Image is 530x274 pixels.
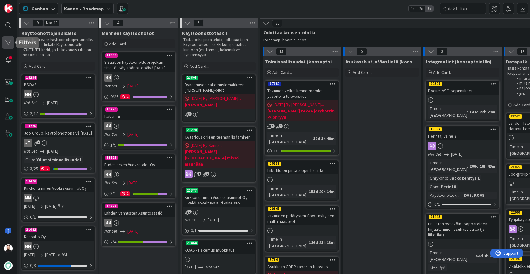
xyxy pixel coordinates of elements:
div: 18697Perintä, vaihe 2 [426,127,499,140]
div: 13725Pudasjärven Vuokratalot Oy [102,155,175,169]
div: 206d 18h 48m [468,163,497,169]
div: 22000 [509,211,522,215]
span: : [467,108,468,115]
i: Not Set [185,217,198,223]
div: MM [22,194,94,202]
span: 5 [36,140,40,144]
span: 2x [417,6,425,12]
span: : [438,264,439,271]
div: 21397 [509,257,522,261]
div: Dynaamisen hakemuslomakkeen [PERSON_NAME]-pilot [183,81,255,94]
div: KOAS - Hakemus muokkaus [183,246,255,254]
b: [PERSON_NAME] [GEOGRAPHIC_DATA] missä mennään [185,149,253,167]
span: : [438,183,439,190]
div: 17180 [266,81,338,87]
div: Liiketilojen pinta-alojen hallinta [266,166,338,174]
div: Osio [428,183,438,190]
a: 20307Docue: ASO-sopimuksetTime in [GEOGRAPHIC_DATA]:143d 22h 29m [426,81,499,121]
div: Time in [GEOGRAPHIC_DATA] [428,105,467,119]
div: MM [24,242,32,250]
div: 20847 [268,207,281,211]
span: 4 [113,19,123,27]
div: Y-Säätiön käyttöönottoprojektin sisältö, Käyttöönottopäivä [DATE] [102,58,175,72]
div: 18697 [426,127,499,132]
span: Add Card... [190,63,209,69]
div: 2/17 [22,110,94,117]
div: 20111 [266,161,338,166]
div: 1 [120,94,130,99]
div: MM [104,74,112,82]
a: 13724Lahden Vanhusten AsuntosäätiöMMNot Set[DATE]2/4 [102,203,175,246]
div: 18697 [429,127,442,131]
a: 17180Tekninen velka: kenno-mobile: ylläpito ja tulevaisuus[DATE] By [PERSON_NAME]...[PERSON_NAME]... [265,81,339,155]
span: Käyttöönottotaskit [182,30,228,36]
a: 11359Y-Säätiön käyttöönottoprojektin sisältö, Käyttöönottopäivä [DATE]MMNot Set[DATE]0/261 [102,52,175,101]
div: 11359 [102,53,175,58]
span: Integraatiot (konseptointiin) [426,59,492,65]
span: 0 / 1 [30,214,36,220]
div: MM [24,194,32,202]
span: Add Card... [29,63,48,69]
div: 20847 [266,206,338,212]
span: Add Card... [272,70,292,75]
div: 13723Kotilinna [102,107,175,120]
div: 13723 [102,107,175,112]
span: Asukassivut ja Viestintä (konseptointiin) [345,59,419,65]
div: 17180 [268,82,281,86]
div: MM [104,219,112,227]
span: [DATE] [208,217,219,223]
span: 1 [188,210,192,214]
div: Time in [GEOGRAPHIC_DATA] [428,159,467,173]
div: 21827 [509,165,522,169]
div: 21377Kirkkonummen Vuokra-asunnot Oy: Fivaldi soveltuva KiPi -aineisto [183,188,255,207]
div: Kotilinna [102,112,175,120]
div: 20307Docue: ASO-sopimukset [426,81,499,95]
div: Osio [24,156,34,163]
div: 2/4 [102,238,175,246]
div: 0/261 [102,93,175,101]
img: Visit kanbanzone.com [4,4,13,13]
div: 0/1 [183,227,255,234]
span: 0 / 26 [110,93,118,100]
span: [DATE] [185,264,196,270]
span: [DATE] [127,180,139,186]
span: 2 [271,124,275,128]
div: Tekninen velka: kenno-mobile: ylläpito ja tulevaisuus [266,87,338,100]
i: Not Set [104,83,117,89]
span: 15 [276,48,286,55]
div: TA tarjouskirjeen teeman lisääminen [183,133,255,141]
b: [PERSON_NAME] tekee jorykortin -> ohryyn [267,108,336,120]
div: 21377 [183,188,255,193]
a: 20847Vakuuden pidätysten flow - nykyisen mallin haasteetTime in [GEOGRAPHIC_DATA]:116d 21h 13m [265,206,339,252]
a: 21377Kirkkonummen Vuokra-asunnot Oy: Fivaldi soveltuva KiPi -aineistoNot Set[DATE]0/1 [182,187,256,235]
span: 1 [279,124,283,128]
a: 18697Perintä, vaihe 2Not Set[DATE]Time in [GEOGRAPHIC_DATA]:206d 18h 48mOhry-prio:Jatkokehitys 1O... [426,126,499,209]
div: Perintä, vaihe 2 [426,132,499,140]
span: 3 [437,48,447,55]
div: 20307 [426,81,499,87]
div: 21464KOAS - Hakemus muokkaus [183,241,255,254]
span: 0 [356,48,367,55]
div: 21443Erillisten pysäköintisoppareiden kirjautuminen asukassivuille (ja liiketilat) [426,214,499,239]
div: 1/1 [266,147,338,155]
span: 0 / 1 [434,201,440,207]
span: Menneet käyttöönotot [102,30,154,36]
div: 84d 3h 9m [474,253,497,259]
div: 21022 [22,227,94,233]
span: Add Card... [433,70,453,75]
div: 116d 21h 13m [307,239,336,246]
div: MM [22,90,94,98]
span: [DATE] [47,100,58,106]
div: 151d 20h 14m [307,188,336,195]
a: 13725Pudasjärven Vuokratalot OyMMNot Set[DATE]8/111 [102,154,175,198]
div: Time in [GEOGRAPHIC_DATA] [267,132,311,145]
div: MM [104,170,112,178]
span: [DATE] [24,252,35,258]
div: 21377 [186,188,198,193]
div: JT [24,139,32,147]
span: [DATE] [24,203,35,210]
span: : [474,253,474,259]
div: 2 [40,166,50,171]
span: 0 / 1 [191,227,197,234]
